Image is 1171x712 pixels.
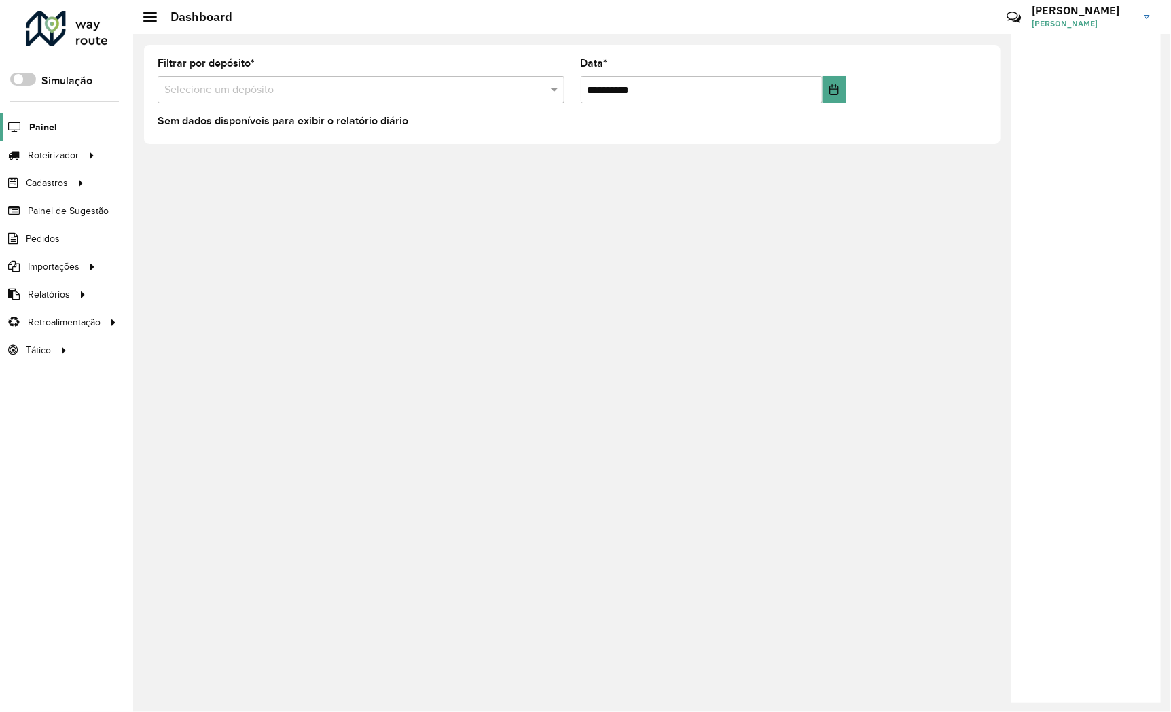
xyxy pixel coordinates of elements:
[1032,18,1134,30] span: [PERSON_NAME]
[157,10,232,24] h2: Dashboard
[28,315,101,330] span: Retroalimentação
[41,73,92,89] label: Simulação
[1032,4,1134,17] h3: [PERSON_NAME]
[581,55,608,71] label: Data
[823,76,846,103] button: Choose Date
[26,176,68,190] span: Cadastros
[999,3,1028,32] a: Contato Rápido
[26,232,60,246] span: Pedidos
[29,120,57,135] span: Painel
[28,287,70,302] span: Relatórios
[158,55,255,71] label: Filtrar por depósito
[158,113,408,129] label: Sem dados disponíveis para exibir o relatório diário
[28,148,79,162] span: Roteirizador
[26,343,51,357] span: Tático
[28,260,79,274] span: Importações
[28,204,109,218] span: Painel de Sugestão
